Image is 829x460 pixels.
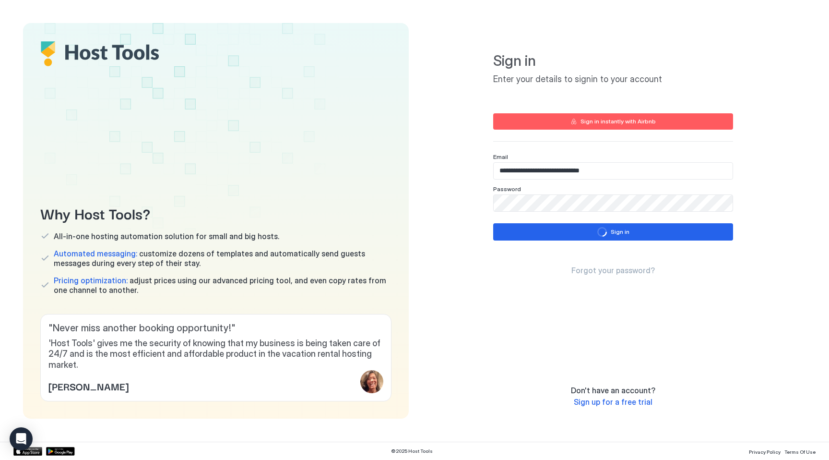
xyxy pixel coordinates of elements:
span: Pricing optimization: [54,276,128,285]
span: customize dozens of templates and automatically send guests messages during every step of their s... [54,249,391,268]
a: Sign up for a free trial [574,397,652,407]
span: © 2025 Host Tools [391,448,433,454]
span: Password [493,185,521,193]
button: Sign in instantly with Airbnb [493,113,733,130]
a: Privacy Policy [749,446,781,456]
span: Sign up for a free trial [574,397,652,407]
span: Enter your details to signin to your account [493,74,733,85]
div: loading [597,227,607,237]
span: Privacy Policy [749,449,781,455]
button: loadingSign in [493,223,733,241]
span: " Never miss another booking opportunity! " [48,322,383,334]
span: Email [493,153,508,160]
span: Why Host Tools? [40,202,391,224]
a: Forgot your password? [571,266,655,276]
span: 'Host Tools' gives me the security of knowing that my business is being taken care of 24/7 and is... [48,338,383,371]
span: All-in-one hosting automation solution for small and big hosts. [54,231,279,241]
a: Terms Of Use [784,446,816,456]
input: Input Field [494,195,733,211]
span: Terms Of Use [784,449,816,455]
span: Don't have an account? [571,386,655,395]
div: Sign in instantly with Airbnb [580,117,656,126]
a: App Store [13,447,42,456]
div: Open Intercom Messenger [10,427,33,450]
input: Input Field [494,163,733,179]
div: profile [360,370,383,393]
div: Sign in [611,228,629,236]
span: adjust prices using our advanced pricing tool, and even copy rates from one channel to another. [54,276,391,295]
span: Sign in [493,52,733,70]
span: Automated messaging: [54,249,137,258]
a: Google Play Store [46,447,75,456]
span: [PERSON_NAME] [48,379,129,393]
